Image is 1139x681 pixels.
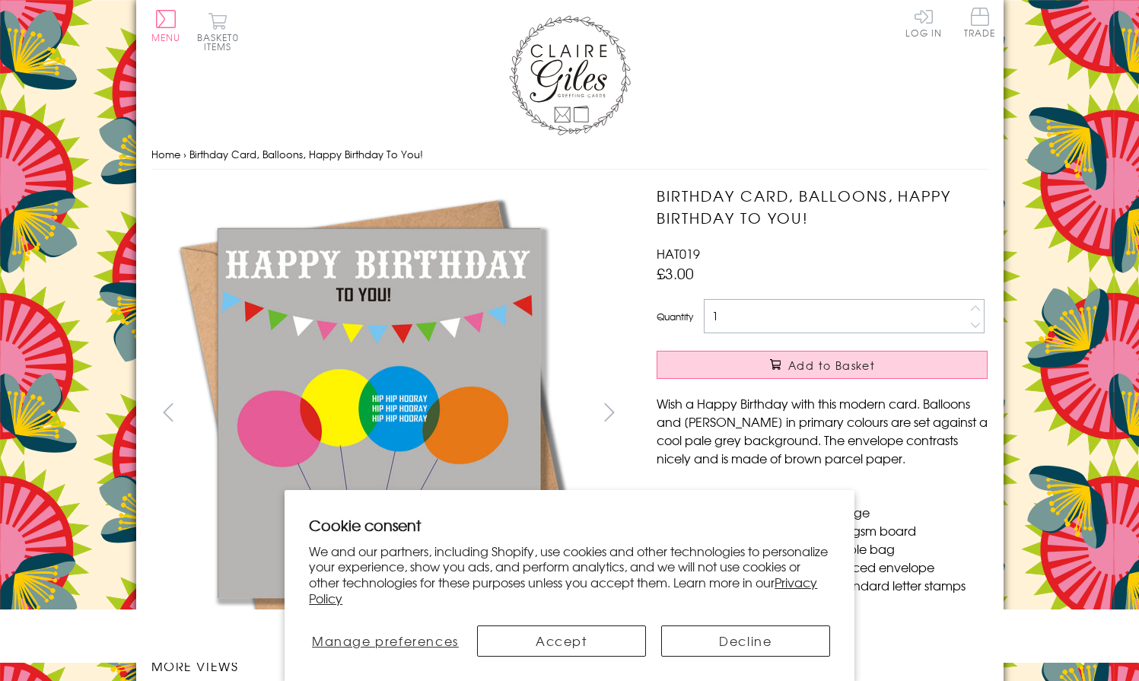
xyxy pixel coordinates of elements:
[197,12,239,51] button: Basket0 items
[477,625,646,657] button: Accept
[151,185,608,641] img: Birthday Card, Balloons, Happy Birthday To You!
[309,573,817,607] a: Privacy Policy
[592,395,626,429] button: next
[151,657,627,675] h3: More views
[509,15,631,135] img: Claire Giles Greetings Cards
[964,8,996,37] span: Trade
[183,147,186,161] span: ›
[657,394,988,467] p: Wish a Happy Birthday with this modern card. Balloons and [PERSON_NAME] in primary colours are se...
[151,30,181,44] span: Menu
[151,10,181,42] button: Menu
[657,351,988,379] button: Add to Basket
[657,244,700,263] span: HAT019
[657,310,693,323] label: Quantity
[309,543,830,606] p: We and our partners, including Shopify, use cookies and other technologies to personalize your ex...
[189,147,423,161] span: Birthday Card, Balloons, Happy Birthday To You!
[312,632,459,650] span: Manage preferences
[151,395,186,429] button: prev
[788,358,875,373] span: Add to Basket
[672,485,988,503] li: Dimensions: 160mm x 120mm
[151,139,988,170] nav: breadcrumbs
[151,147,180,161] a: Home
[964,8,996,40] a: Trade
[657,185,988,229] h1: Birthday Card, Balloons, Happy Birthday To You!
[309,514,830,536] h2: Cookie consent
[657,263,694,284] span: £3.00
[204,30,239,53] span: 0 items
[661,625,830,657] button: Decline
[905,8,942,37] a: Log In
[309,625,461,657] button: Manage preferences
